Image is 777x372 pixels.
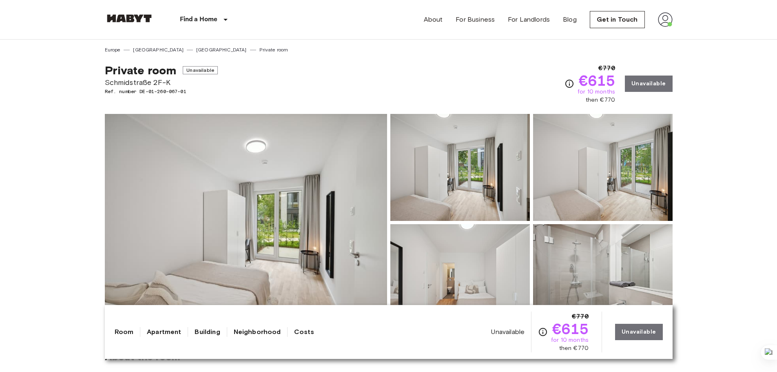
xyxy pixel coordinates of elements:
[105,114,387,331] img: Marketing picture of unit DE-01-260-067-01
[105,88,218,95] span: Ref. number DE-01-260-067-01
[572,312,589,321] span: €770
[105,46,121,53] a: Europe
[590,11,645,28] a: Get in Touch
[578,88,615,96] span: for 10 months
[559,344,589,352] span: then €770
[658,12,673,27] img: avatar
[564,79,574,89] svg: Check cost overview for full price breakdown. Please note that discounts apply to new joiners onl...
[196,46,247,53] a: [GEOGRAPHIC_DATA]
[115,327,134,337] a: Room
[579,73,615,88] span: €615
[598,63,615,73] span: €770
[259,46,288,53] a: Private room
[294,327,314,337] a: Costs
[390,114,530,221] img: Picture of unit DE-01-260-067-01
[491,327,525,336] span: Unavailable
[390,224,530,331] img: Picture of unit DE-01-260-067-01
[508,15,550,25] a: For Landlords
[552,321,589,336] span: €615
[183,66,218,74] span: Unavailable
[533,114,673,221] img: Picture of unit DE-01-260-067-01
[551,336,589,344] span: for 10 months
[234,327,281,337] a: Neighborhood
[424,15,443,25] a: About
[533,224,673,331] img: Picture of unit DE-01-260-067-01
[456,15,495,25] a: For Business
[105,14,154,22] img: Habyt
[195,327,220,337] a: Building
[586,96,615,104] span: then €770
[133,46,184,53] a: [GEOGRAPHIC_DATA]
[105,63,177,77] span: Private room
[538,327,548,337] svg: Check cost overview for full price breakdown. Please note that discounts apply to new joiners onl...
[180,15,218,25] p: Find a Home
[105,77,218,88] span: Schmidstraße 2F-K
[563,15,577,25] a: Blog
[147,327,181,337] a: Apartment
